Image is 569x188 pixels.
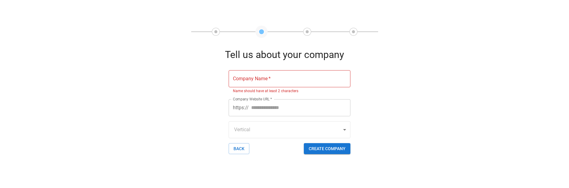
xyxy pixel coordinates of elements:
p: https:// [233,104,249,111]
button: Create Company [304,143,350,154]
label: Company Website URL [233,96,272,102]
p: Name should have at least 2 characters [233,88,346,94]
div: Tell us about your company [212,49,358,65]
button: BACK [229,143,249,154]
